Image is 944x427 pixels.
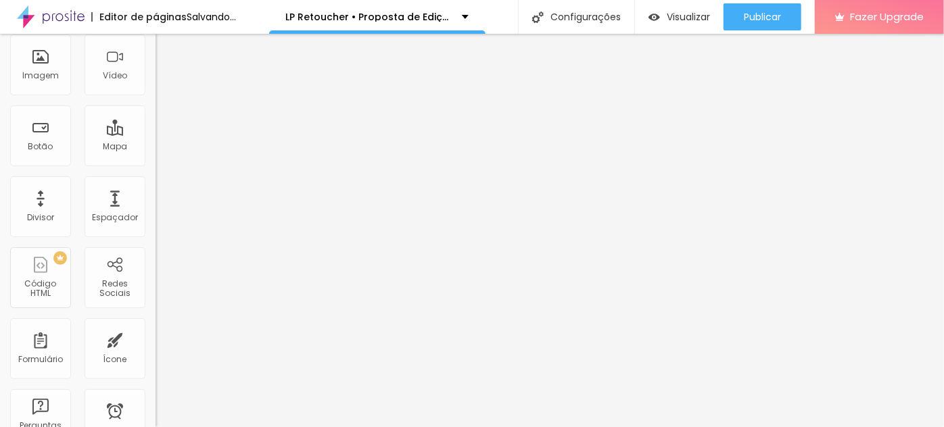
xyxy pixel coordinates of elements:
span: Visualizar [667,11,710,22]
div: Vídeo [103,71,127,80]
span: Publicar [744,11,781,22]
div: Mapa [103,142,127,151]
div: Divisor [27,213,54,222]
img: view-1.svg [648,11,660,23]
div: Redes Sociais [88,279,141,299]
p: LP Retoucher • Proposta de Edição 2025 [286,12,452,22]
div: Código HTML [14,279,67,299]
iframe: Editor [156,34,944,427]
img: Icone [532,11,544,23]
button: Visualizar [635,3,724,30]
button: Publicar [724,3,801,30]
div: Editor de páginas [91,12,187,22]
div: Botão [28,142,53,151]
div: Salvando... [187,12,236,22]
span: Fazer Upgrade [850,11,924,22]
div: Formulário [18,355,63,364]
div: Espaçador [92,213,138,222]
div: Ícone [103,355,127,364]
div: Imagem [22,71,59,80]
